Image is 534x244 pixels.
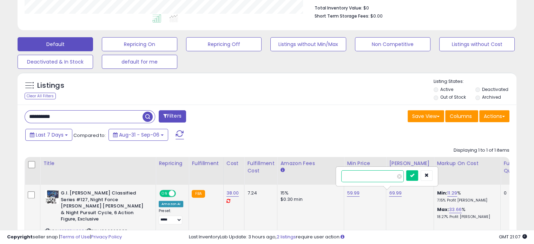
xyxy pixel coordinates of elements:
[280,196,338,203] div: $0.30 min
[25,93,56,99] div: Clear All Filters
[315,5,362,11] b: Total Inventory Value:
[102,55,177,69] button: default for me
[347,190,360,197] a: 59.99
[175,191,186,197] span: OFF
[479,110,509,122] button: Actions
[43,160,153,167] div: Title
[45,190,59,204] img: 5179nvPNSCL._SL40_.jpg
[7,234,122,240] div: seller snap | |
[482,94,501,100] label: Archived
[280,190,338,196] div: 15%
[7,233,33,240] strong: Copyright
[60,233,90,240] a: Terms of Use
[159,160,186,167] div: Repricing
[226,190,239,197] a: 38.00
[159,201,183,207] div: Amazon AI
[192,160,220,167] div: Fulfillment
[160,191,169,197] span: ON
[450,113,472,120] span: Columns
[347,160,383,167] div: Min Price
[437,206,495,219] div: %
[449,206,462,213] a: 33.66
[36,131,64,138] span: Last 7 Days
[25,129,72,141] button: Last 7 Days
[454,147,509,154] div: Displaying 1 to 1 of 1 items
[280,160,341,167] div: Amazon Fees
[440,86,453,92] label: Active
[192,190,205,198] small: FBA
[73,132,106,139] span: Compared to:
[437,160,497,167] div: Markup on Cost
[280,167,284,173] small: Amazon Fees.
[499,233,527,240] span: 2025-09-14 21:07 GMT
[247,190,272,196] div: 7.24
[437,215,495,219] p: 18.27% Profit [PERSON_NAME]
[59,228,84,234] a: B0D7BYXS6R
[503,190,525,196] div: 0
[247,160,274,174] div: Fulfillment Cost
[447,190,457,197] a: 11.29
[389,190,402,197] a: 69.99
[408,110,444,122] button: Save View
[85,228,127,234] span: | SKU: 1066969988
[434,78,516,85] p: Listing States:
[439,37,515,51] button: Listings without Cost
[186,37,262,51] button: Repricing Off
[91,233,122,240] a: Privacy Policy
[119,131,159,138] span: Aug-31 - Sep-06
[189,234,527,240] div: Last InventoryLab Update: 3 hours ago, require user action.
[437,198,495,203] p: 7.15% Profit [PERSON_NAME]
[440,94,466,100] label: Out of Stock
[270,37,346,51] button: Listings without Min/Max
[482,86,508,92] label: Deactivated
[315,3,504,12] li: $0
[370,13,383,19] span: $0.00
[102,37,177,51] button: Repricing On
[159,110,186,123] button: Filters
[437,190,447,196] b: Min:
[445,110,478,122] button: Columns
[389,160,431,167] div: [PERSON_NAME]
[18,55,93,69] button: Deactivated & In Stock
[503,160,528,174] div: Fulfillable Quantity
[434,157,501,185] th: The percentage added to the cost of goods (COGS) that forms the calculator for Min & Max prices.
[159,209,183,224] div: Preset:
[355,37,430,51] button: Non Competitive
[108,129,168,141] button: Aug-31 - Sep-06
[315,13,369,19] b: Short Term Storage Fees:
[226,160,242,167] div: Cost
[277,233,296,240] a: 2 listings
[18,37,93,51] button: Default
[437,190,495,203] div: %
[37,81,64,91] h5: Listings
[61,190,146,224] b: G.I. [PERSON_NAME] Classified Series #127, Night Force [PERSON_NAME] [PERSON_NAME] & Night Pursui...
[437,206,449,213] b: Max:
